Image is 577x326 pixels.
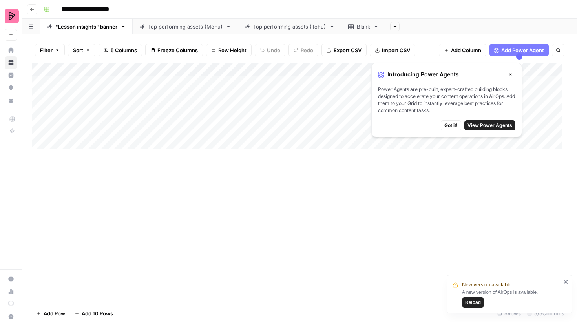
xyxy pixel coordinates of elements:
a: Learning Hub [5,298,17,310]
a: "Lesson insights" banner [40,19,133,34]
button: Freeze Columns [145,44,203,56]
button: View Power Agents [464,120,515,130]
button: 5 Columns [99,44,142,56]
button: Row Height [206,44,252,56]
a: Blank [341,19,385,34]
div: 5 Rows [494,307,524,320]
span: Freeze Columns [157,46,198,54]
span: Export CSV [334,46,362,54]
div: Top performing assets (ToFu) [253,23,326,31]
button: Add Row [32,307,70,320]
button: Import CSV [370,44,415,56]
span: Add Power Agent [501,46,544,54]
button: Undo [255,44,285,56]
span: Add Row [44,310,65,317]
span: Add 10 Rows [82,310,113,317]
span: New version available [462,281,511,289]
div: 5/5 Columns [524,307,568,320]
a: Top performing assets (ToFu) [238,19,341,34]
div: "Lesson insights" banner [55,23,117,31]
a: Usage [5,285,17,298]
button: Export CSV [321,44,367,56]
a: Insights [5,69,17,81]
button: Filter [35,44,65,56]
a: Browse [5,56,17,69]
button: Sort [68,44,95,56]
button: Add Column [439,44,486,56]
button: Reload [462,297,484,308]
button: Help + Support [5,310,17,323]
button: Add 10 Rows [70,307,118,320]
a: Top performing assets (MoFu) [133,19,238,34]
span: Reload [465,299,481,306]
span: Redo [301,46,313,54]
span: 5 Columns [111,46,137,54]
a: Opportunities [5,81,17,94]
div: A new version of AirOps is available. [462,289,561,308]
div: Top performing assets (MoFu) [148,23,223,31]
button: Add Power Agent [489,44,549,56]
a: Settings [5,273,17,285]
span: Import CSV [382,46,410,54]
button: close [563,279,569,285]
span: Got it! [444,122,458,129]
span: Power Agents are pre-built, expert-crafted building blocks designed to accelerate your content op... [378,86,515,114]
button: Got it! [441,120,461,130]
div: Blank [357,23,370,31]
span: Sort [73,46,83,54]
a: Home [5,44,17,56]
button: Redo [288,44,318,56]
a: Your Data [5,94,17,107]
span: Undo [267,46,280,54]
span: Add Column [451,46,481,54]
span: Row Height [218,46,247,54]
div: Introducing Power Agents [378,69,515,80]
span: Filter [40,46,53,54]
span: View Power Agents [467,122,512,129]
button: Workspace: Preply [5,6,17,26]
img: Preply Logo [5,9,19,23]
